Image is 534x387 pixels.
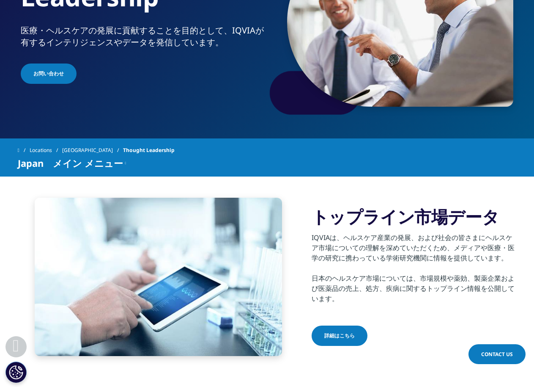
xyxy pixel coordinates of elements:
span: お問い合わせ [33,70,64,77]
p: IQVIAは、ヘルスケア産業の発展、および社会の皆さまにヘルスケア市場についての理解を深めていただくため、メディアや医療・医学の研究に携わっている学術研究機関に情報を提供しています。 [312,232,517,268]
p: 日本のヘルスケア市場については、市場規模や薬効、製薬企業および医薬品の売上、処方、疾病に関するトップライン情報を公開しています。 [312,273,517,309]
a: [GEOGRAPHIC_DATA] [62,143,123,158]
span: Thought Leadership [123,143,175,158]
div: 医療・ヘルスケアの発展に貢献することを目的として、IQVIAが有するインテリジェンスやデータを発信しています。 [21,25,264,48]
span: Contact Us [481,351,513,358]
a: Contact Us [468,344,526,364]
a: お問い合わせ [21,64,77,84]
button: Cookie 設定 [5,362,27,383]
span: Japan メイン メニュー [18,158,123,168]
a: Locations [30,143,62,158]
h3: トップライン市場データ [312,206,517,227]
a: 詳細はこちら [312,326,367,346]
span: 詳細はこちら [324,332,355,340]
